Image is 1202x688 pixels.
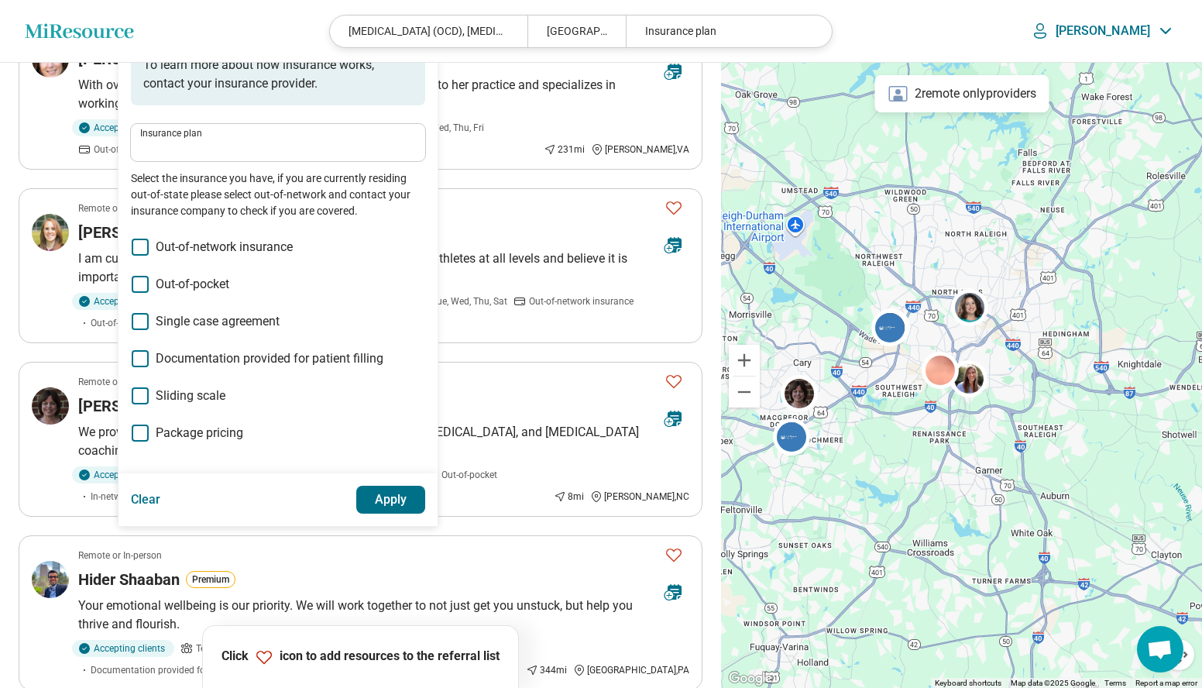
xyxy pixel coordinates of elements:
div: [GEOGRAPHIC_DATA] , PA [573,663,689,677]
button: Zoom out [729,377,760,408]
span: Out-of-network insurance [529,294,634,308]
p: Your emotional wellbeing is our priority. We will work together to not just get you unstuck, but ... [78,597,689,634]
p: Select the insurance you have, if you are currently residing out-of-state please select out-of-ne... [131,170,425,219]
div: 8 mi [554,490,584,504]
button: Apply [356,486,426,514]
div: 344 mi [526,663,567,677]
p: With over 20 years of expereince, [PERSON_NAME] welcomes you to her practice and specializes in w... [78,76,689,113]
a: Report a map error [1135,679,1197,687]
p: I am currently accepting patients! I have experience working with athletes at all levels and beli... [78,249,689,287]
button: Premium [186,571,235,588]
p: Click icon to add resources to the referral list [222,648,500,666]
div: Open chat [1137,626,1183,673]
span: Single case agreement [156,312,280,331]
p: Remote or In-person [78,375,162,389]
div: Accepting clients [72,640,174,657]
h3: [PERSON_NAME] [78,395,197,417]
div: Accepting clients [72,466,174,483]
span: Out-of-pocket [156,275,229,294]
span: Out-of-pocket [91,316,146,330]
p: Remote or In-person [78,549,162,562]
div: 2 remote only providers [874,75,1049,112]
button: Favorite [658,366,689,397]
span: Out-of-network insurance [94,143,198,157]
span: Documentation provided for patient filling [156,349,383,368]
button: Clear [131,486,161,514]
p: We provide comprehensive [MEDICAL_DATA] services, targeted [MEDICAL_DATA], and [MEDICAL_DATA] coa... [78,423,689,460]
span: Teen, Young adults, Adults, Seniors (65 or older) [196,642,394,655]
span: Documentation provided for patient filling [91,663,266,677]
p: Remote only [78,201,130,215]
div: Accepting clients [72,293,174,310]
div: Accepting clients [72,119,174,136]
div: Insurance plan [626,15,823,47]
h3: [PERSON_NAME] [78,222,197,243]
label: Insurance plan [140,129,416,138]
div: [PERSON_NAME] , VA [591,143,689,157]
button: Zoom in [729,345,760,376]
div: [PERSON_NAME] , NC [590,490,689,504]
div: 231 mi [544,143,585,157]
span: In-network insurance [91,490,177,504]
div: [MEDICAL_DATA] (OCD), [MEDICAL_DATA] [330,15,527,47]
h3: Hider Shaaban [78,569,180,590]
button: Favorite [658,539,689,571]
p: [PERSON_NAME] [1056,23,1150,39]
span: Out-of-network insurance [156,238,293,256]
span: Sliding scale [156,387,225,405]
p: To learn more about how insurance works, contact your insurance provider. [143,56,413,93]
button: Favorite [658,192,689,224]
span: Package pricing [156,424,243,442]
span: Out-of-pocket [441,468,497,482]
span: Map data ©2025 Google [1011,679,1095,687]
a: Terms (opens in new tab) [1104,679,1126,687]
div: [GEOGRAPHIC_DATA], [GEOGRAPHIC_DATA] [527,15,626,47]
